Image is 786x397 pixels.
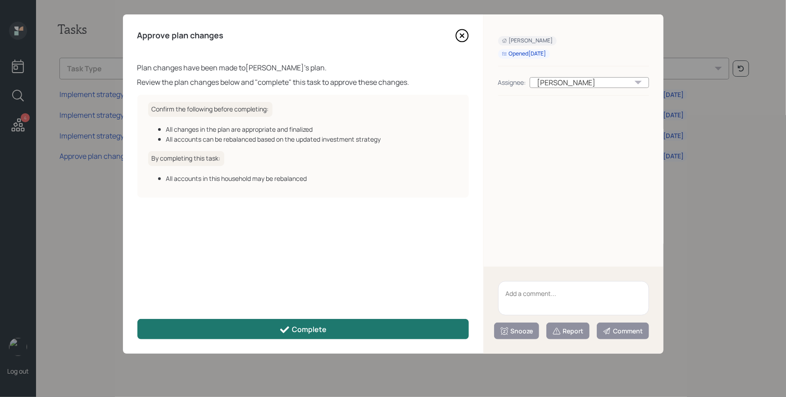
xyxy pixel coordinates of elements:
div: All changes in the plan are appropriate and finalized [166,125,458,134]
button: Snooze [494,323,539,339]
div: Complete [279,324,327,335]
div: All accounts can be rebalanced based on the updated investment strategy [166,134,458,144]
button: Report [546,323,590,339]
button: Comment [597,323,649,339]
h4: Approve plan changes [137,31,224,41]
div: Plan changes have been made to [PERSON_NAME] 's plan. [137,62,469,73]
div: Snooze [500,327,533,336]
div: Comment [603,327,643,336]
div: Report [552,327,584,336]
h6: By completing this task: [148,151,224,166]
div: Assignee: [498,78,526,87]
div: All accounts in this household may be rebalanced [166,174,458,183]
div: [PERSON_NAME] [502,37,553,45]
h6: Confirm the following before completing: [148,102,273,117]
div: [PERSON_NAME] [530,77,649,88]
div: Review the plan changes below and "complete" this task to approve these changes. [137,77,469,88]
div: Opened [DATE] [502,50,546,58]
button: Complete [137,319,469,339]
